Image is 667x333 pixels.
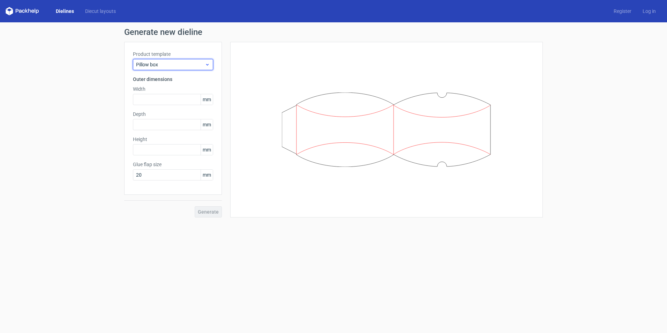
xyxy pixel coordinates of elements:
span: mm [201,119,213,130]
span: mm [201,145,213,155]
label: Glue flap size [133,161,213,168]
span: mm [201,170,213,180]
a: Dielines [50,8,80,15]
label: Product template [133,51,213,58]
a: Log in [637,8,661,15]
span: mm [201,94,213,105]
a: Diecut layouts [80,8,121,15]
h1: Generate new dieline [124,28,543,36]
span: Pillow box [136,61,205,68]
a: Register [608,8,637,15]
h3: Outer dimensions [133,76,213,83]
label: Height [133,136,213,143]
label: Width [133,86,213,92]
label: Depth [133,111,213,118]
